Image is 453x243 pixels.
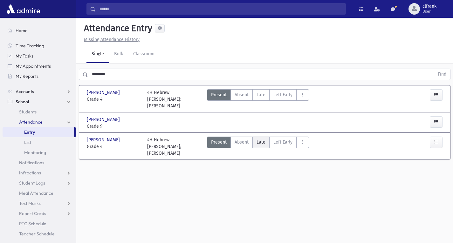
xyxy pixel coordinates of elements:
span: Infractions [19,170,41,176]
div: 4H Hebrew [PERSON_NAME]; [PERSON_NAME] [147,89,201,109]
span: Students [19,109,37,115]
a: Report Cards [3,208,76,219]
a: My Appointments [3,61,76,71]
span: Late [257,139,265,145]
a: Missing Attendance History [81,37,140,42]
a: Single [86,45,109,63]
input: Search [96,3,346,15]
span: Test Marks [19,200,41,206]
span: School [16,99,29,105]
span: Teacher Schedule [19,231,55,237]
u: Missing Attendance History [84,37,140,42]
span: Student Logs [19,180,45,186]
span: Entry [24,129,35,135]
a: Notifications [3,158,76,168]
a: PTC Schedule [3,219,76,229]
span: PTC Schedule [19,221,46,226]
div: AttTypes [207,137,309,157]
a: Students [3,107,76,117]
span: Attendance [19,119,43,125]
span: Grade 9 [87,123,141,130]
a: Bulk [109,45,128,63]
span: Report Cards [19,211,46,216]
a: Classroom [128,45,160,63]
span: [PERSON_NAME] [87,137,121,143]
span: Monitoring [24,150,46,155]
span: Accounts [16,89,34,94]
img: AdmirePro [5,3,42,15]
a: Monitoring [3,147,76,158]
a: Home [3,25,76,36]
a: Accounts [3,86,76,97]
a: Infractions [3,168,76,178]
span: Home [16,28,28,33]
span: Meal Attendance [19,190,53,196]
span: Present [211,91,227,98]
a: Student Logs [3,178,76,188]
span: My Tasks [16,53,33,59]
span: Absent [235,91,249,98]
a: Time Tracking [3,41,76,51]
span: clfrank [422,4,436,9]
div: AttTypes [207,89,309,109]
a: My Reports [3,71,76,81]
span: Absent [235,139,249,145]
span: My Reports [16,73,38,79]
div: 4H Hebrew [PERSON_NAME]; [PERSON_NAME] [147,137,201,157]
a: Teacher Schedule [3,229,76,239]
button: Find [434,69,450,80]
a: Entry [3,127,74,137]
span: User [422,9,436,14]
span: Grade 4 [87,143,141,150]
span: [PERSON_NAME] [87,116,121,123]
a: Attendance [3,117,76,127]
a: My Tasks [3,51,76,61]
span: List [24,139,31,145]
h5: Attendance Entry [81,23,152,34]
span: Grade 4 [87,96,141,103]
span: [PERSON_NAME] [87,89,121,96]
span: Left Early [273,139,292,145]
span: Left Early [273,91,292,98]
a: Meal Attendance [3,188,76,198]
a: School [3,97,76,107]
a: List [3,137,76,147]
span: Time Tracking [16,43,44,49]
span: Late [257,91,265,98]
span: Notifications [19,160,44,165]
span: My Appointments [16,63,51,69]
span: Present [211,139,227,145]
a: Test Marks [3,198,76,208]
